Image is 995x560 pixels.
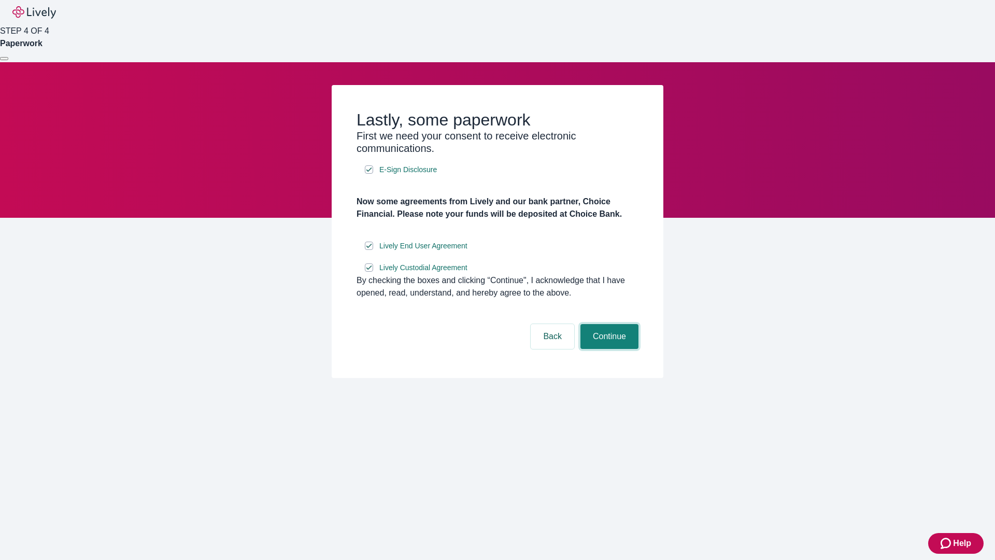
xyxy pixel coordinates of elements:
h3: First we need your consent to receive electronic communications. [357,130,638,155]
img: Lively [12,6,56,19]
span: E-Sign Disclosure [379,164,437,175]
a: e-sign disclosure document [377,163,439,176]
button: Zendesk support iconHelp [928,533,984,554]
button: Continue [580,324,638,349]
svg: Zendesk support icon [941,537,953,550]
a: e-sign disclosure document [377,240,470,253]
a: e-sign disclosure document [377,261,470,274]
h2: Lastly, some paperwork [357,110,638,130]
div: By checking the boxes and clicking “Continue", I acknowledge that I have opened, read, understand... [357,274,638,299]
span: Lively End User Agreement [379,241,467,251]
span: Help [953,537,971,550]
button: Back [531,324,574,349]
span: Lively Custodial Agreement [379,262,467,273]
h4: Now some agreements from Lively and our bank partner, Choice Financial. Please note your funds wi... [357,195,638,220]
